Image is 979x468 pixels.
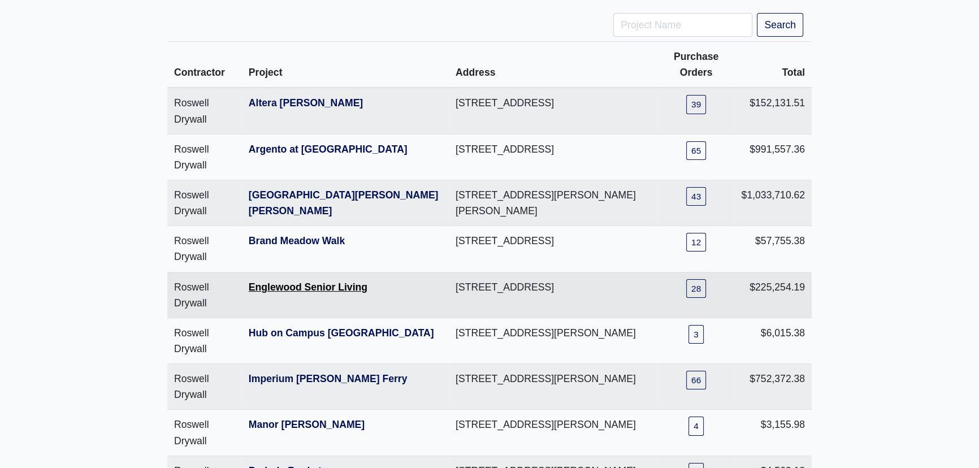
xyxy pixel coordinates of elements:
td: [STREET_ADDRESS] [449,272,658,318]
a: [GEOGRAPHIC_DATA][PERSON_NAME][PERSON_NAME] [249,189,439,216]
td: Roswell Drywall [167,226,242,272]
td: [STREET_ADDRESS] [449,88,658,134]
a: Argento at [GEOGRAPHIC_DATA] [249,144,408,155]
td: [STREET_ADDRESS] [449,134,658,180]
td: Roswell Drywall [167,134,242,180]
a: Altera [PERSON_NAME] [249,97,363,109]
button: Search [757,13,803,37]
th: Address [449,42,658,88]
td: $225,254.19 [734,272,812,318]
a: 12 [686,233,706,252]
a: 39 [686,95,706,114]
a: Imperium [PERSON_NAME] Ferry [249,373,408,384]
td: [STREET_ADDRESS][PERSON_NAME][PERSON_NAME] [449,180,658,226]
th: Contractor [167,42,242,88]
a: Brand Meadow Walk [249,235,345,246]
td: $1,033,710.62 [734,180,812,226]
td: $152,131.51 [734,88,812,134]
a: 28 [686,279,706,298]
th: Purchase Orders [658,42,735,88]
td: $752,372.38 [734,364,812,410]
td: $3,155.98 [734,410,812,456]
a: Englewood Senior Living [249,281,367,293]
td: $6,015.38 [734,318,812,363]
a: Hub on Campus [GEOGRAPHIC_DATA] [249,327,434,339]
td: Roswell Drywall [167,364,242,410]
td: $57,755.38 [734,226,812,272]
a: 4 [688,417,704,435]
a: Manor [PERSON_NAME] [249,419,365,430]
th: Project [242,42,449,88]
td: [STREET_ADDRESS][PERSON_NAME] [449,318,658,363]
th: Total [734,42,812,88]
td: Roswell Drywall [167,272,242,318]
a: 65 [686,141,706,160]
td: Roswell Drywall [167,88,242,134]
a: 66 [686,371,706,389]
a: 43 [686,187,706,206]
a: 3 [688,325,704,344]
input: Project Name [613,13,752,37]
td: [STREET_ADDRESS][PERSON_NAME] [449,364,658,410]
td: Roswell Drywall [167,180,242,226]
td: Roswell Drywall [167,318,242,363]
td: $991,557.36 [734,134,812,180]
td: [STREET_ADDRESS][PERSON_NAME] [449,410,658,456]
td: Roswell Drywall [167,410,242,456]
td: [STREET_ADDRESS] [449,226,658,272]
